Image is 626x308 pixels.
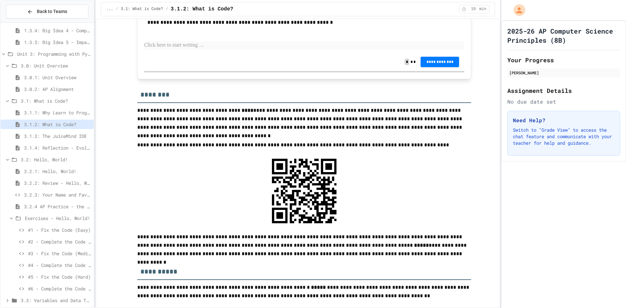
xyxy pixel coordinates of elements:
h1: 2025-26 AP Computer Science Principles (8B) [507,26,620,45]
span: #5 - Fix the Code (Hard) [28,273,91,280]
span: 3.2.3: Your Name and Favorite Movie [24,191,91,198]
div: No due date set [507,98,620,106]
div: [PERSON_NAME] [509,70,618,76]
h2: Assignment Details [507,86,620,95]
span: 3.2: Hello, World! [21,156,91,163]
span: 10 [468,7,479,12]
span: 3.1: What is Code? [21,97,91,104]
span: 3.2.4 AP Practice - the DISPLAY Procedure [24,203,91,210]
span: 3.1: What is Code? [121,7,163,12]
h3: Need Help? [513,116,615,124]
span: Unit 3: Programming with Python [17,51,91,57]
span: 3.0: Unit Overview [21,62,91,69]
span: #1 - Fix the Code (Easy) [28,227,91,233]
span: 3.2.2: Review - Hello, World! [24,180,91,186]
span: / [166,7,168,12]
span: #3 - Fix the Code (Medium) [28,250,91,257]
span: 1.3.5: Big Idea 5 - Impact of Computing [24,39,91,46]
span: #4 - Complete the Code (Medium) [28,262,91,269]
span: #6 - Complete the Code (Hard) [28,285,91,292]
p: Switch to "Grade View" to access the chat feature and communicate with your teacher for help and ... [513,127,615,146]
span: min [479,7,486,12]
span: 3.1.4: Reflection - Evolving Technology [24,144,91,151]
span: Exercises - Hello, World! [25,215,91,222]
span: 3.1.1: Why Learn to Program? [24,109,91,116]
button: Back to Teams [6,5,88,19]
span: #2 - Complete the Code (Easy) [28,238,91,245]
span: 1.3.4: Big Idea 4 - Computing Systems and Networks [24,27,91,34]
span: 3.1.2: What is Code? [24,121,91,128]
span: 3.0.1: Unit Overview [24,74,91,81]
span: ... [106,7,113,12]
span: 3.0.2: AP Alignment [24,86,91,93]
span: 3.3: Variables and Data Types [21,297,91,304]
div: My Account [507,3,527,18]
span: / [116,7,118,12]
span: 3.2.1: Hello, World! [24,168,91,175]
span: 3.1.3: The JuiceMind IDE [24,133,91,139]
h2: Your Progress [507,55,620,65]
span: Back to Teams [37,8,67,15]
span: 3.1.2: What is Code? [171,5,233,13]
